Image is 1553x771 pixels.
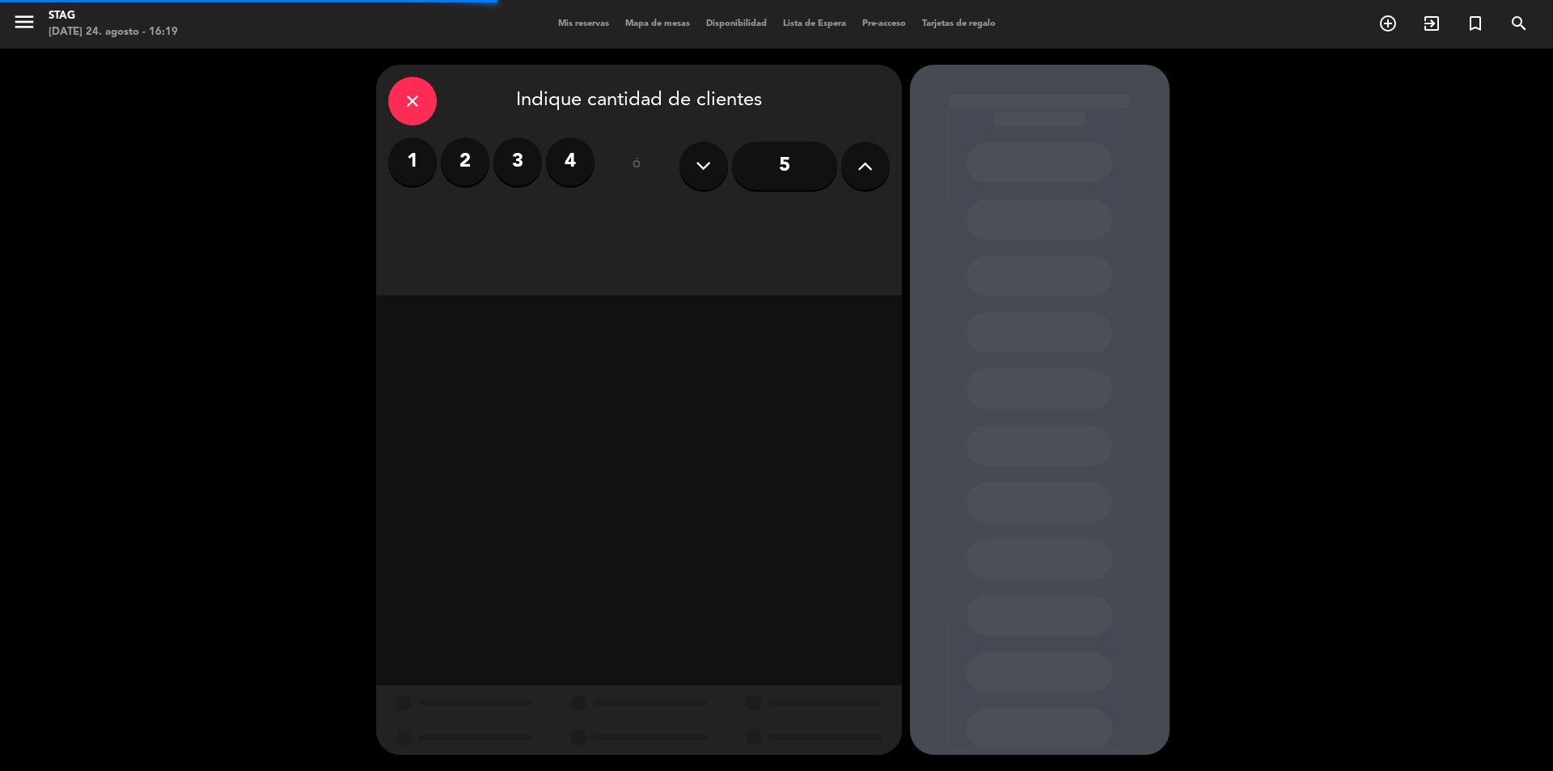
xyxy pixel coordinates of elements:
label: 2 [441,138,489,186]
i: menu [12,10,36,34]
i: exit_to_app [1422,14,1441,33]
label: 4 [546,138,595,186]
span: Tarjetas de regalo [914,19,1004,28]
span: Mapa de mesas [617,19,698,28]
label: 1 [388,138,437,186]
span: Disponibilidad [698,19,775,28]
button: menu [12,10,36,40]
label: 3 [493,138,542,186]
i: close [403,91,422,111]
div: [DATE] 24. agosto - 16:19 [49,24,178,40]
i: turned_in_not [1466,14,1485,33]
span: Lista de Espera [775,19,854,28]
div: Indique cantidad de clientes [388,77,890,125]
div: ó [611,138,663,194]
i: add_circle_outline [1378,14,1398,33]
i: search [1509,14,1529,33]
span: Pre-acceso [854,19,914,28]
div: STAG [49,8,178,24]
span: Mis reservas [550,19,617,28]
